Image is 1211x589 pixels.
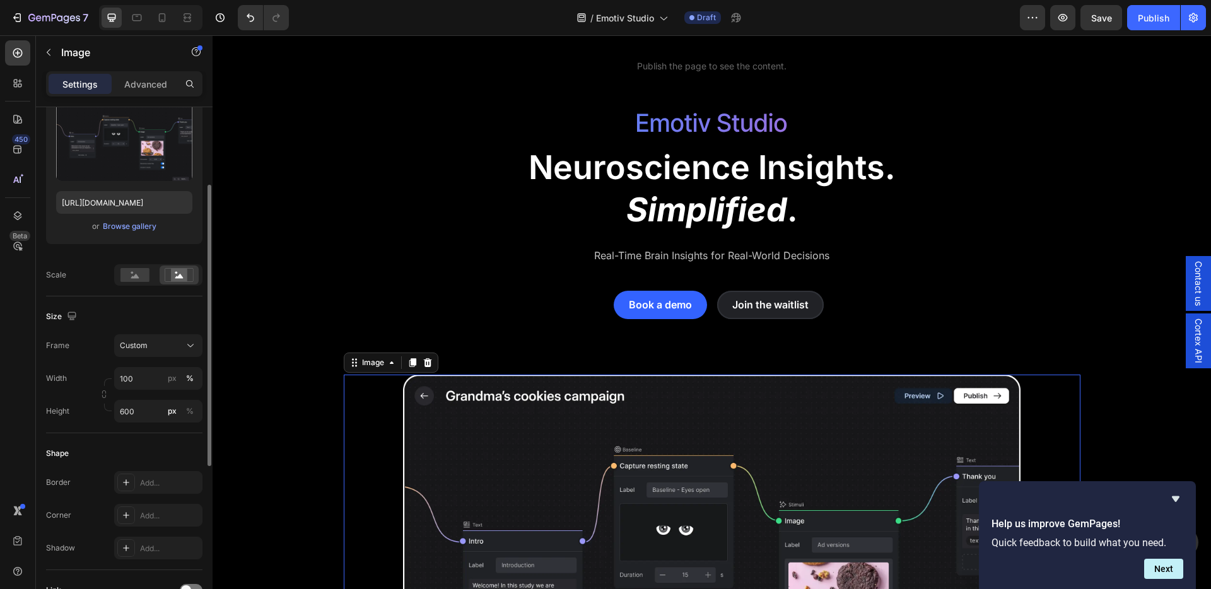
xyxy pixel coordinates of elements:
div: Scale [46,269,66,281]
a: Join the waitlist [505,255,611,284]
span: Custom [120,340,148,351]
span: Draft [697,12,716,23]
button: Publish [1127,5,1180,30]
span: Emotiv Studio [596,11,654,25]
div: Shape [46,448,69,459]
p: Book a demo [416,260,479,279]
div: Undo/Redo [238,5,289,30]
iframe: Design area [213,35,1211,589]
div: Publish [1138,11,1169,25]
span: / [590,11,594,25]
div: Add... [140,510,199,522]
strong: Simplified [414,155,575,194]
p: 7 [83,10,88,25]
button: Save [1080,5,1122,30]
label: Height [46,405,69,417]
span: Save [1091,13,1112,23]
button: px [182,404,197,419]
div: Help us improve GemPages! [992,491,1183,579]
button: % [165,371,180,386]
div: Corner [46,510,71,521]
div: Size [46,308,79,325]
h2: Help us improve GemPages! [992,516,1183,532]
div: Add... [140,543,199,554]
button: Custom [114,334,202,357]
h2: Neuroscience Insights. . [121,110,878,197]
input: https://example.com/image.jpg [56,191,192,214]
div: Shadow [46,542,75,554]
span: Join the waitlist [520,263,596,276]
div: px [168,405,177,417]
input: px% [114,367,202,390]
p: Quick feedback to build what you need. [992,537,1183,549]
img: preview-image [56,102,192,181]
button: Next question [1144,559,1183,579]
a: Book a demo [401,255,494,284]
div: Browse gallery [103,221,156,232]
button: Hide survey [1168,491,1183,506]
input: px% [114,400,202,423]
div: px [168,373,177,384]
button: Browse gallery [102,220,157,233]
button: px [182,371,197,386]
div: 450 [12,134,30,144]
p: Image [61,45,168,60]
img: Emotiv Studio logo [424,78,575,97]
div: Add... [140,477,199,489]
span: Cortex API [980,283,992,328]
div: Border [46,477,71,488]
div: % [186,405,194,417]
label: Frame [46,340,69,351]
button: 7 [5,5,94,30]
div: % [186,373,194,384]
button: % [165,404,180,419]
div: Beta [9,231,30,241]
p: Real-Time Brain Insights for Real-World Decisions [122,211,877,230]
label: Width [46,373,67,384]
span: or [92,219,100,234]
p: Settings [62,78,98,91]
span: Contact us [980,226,992,271]
div: Image [147,322,174,333]
p: Advanced [124,78,167,91]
